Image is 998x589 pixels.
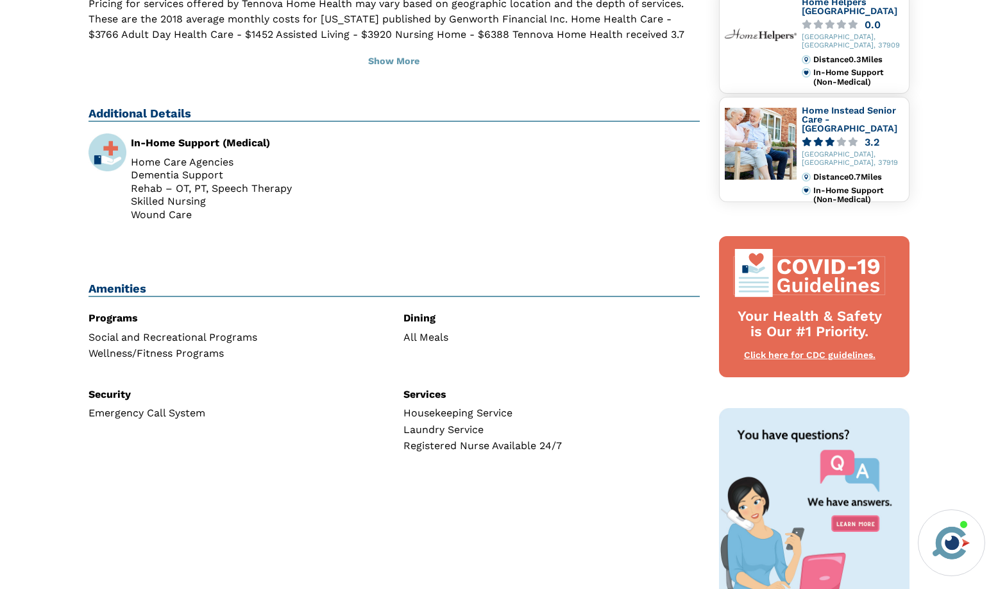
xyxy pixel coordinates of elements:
[89,107,700,122] h2: Additional Details
[802,186,811,195] img: primary.svg
[732,309,888,341] div: Your Health & Safety is Our #1 Priority.
[89,313,384,323] div: Programs
[813,173,904,182] div: Distance 0.7 Miles
[813,68,904,87] div: In-Home Support (Non-Medical)
[813,186,904,205] div: In-Home Support (Non-Medical)
[802,55,811,64] img: distance.svg
[802,151,904,167] div: [GEOGRAPHIC_DATA], [GEOGRAPHIC_DATA], 37919
[403,332,699,343] div: All Meals
[89,408,384,418] div: Emergency Call System
[865,137,879,147] div: 3.2
[89,332,384,343] div: Social and Recreational Programs
[403,441,699,451] div: Registered Nurse Available 24/7
[802,68,811,77] img: primary.svg
[403,313,699,323] div: Dining
[131,170,384,180] li: Dementia Support
[89,348,384,359] div: Wellness/Fitness Programs
[732,249,888,296] img: covid-top-default.svg
[813,55,904,64] div: Distance 0.3 Miles
[802,33,904,50] div: [GEOGRAPHIC_DATA], [GEOGRAPHIC_DATA], 37909
[131,138,384,148] div: In-Home Support (Medical)
[929,521,973,565] img: avatar
[732,349,888,362] div: Click here for CDC guidelines.
[802,20,904,30] a: 0.0
[131,196,384,207] li: Skilled Nursing
[403,408,699,418] div: Housekeeping Service
[744,327,985,502] iframe: iframe
[89,282,700,297] h2: Amenities
[131,157,384,167] li: Home Care Agencies
[131,184,384,194] li: Rehab – OT, PT, Speech Therapy
[403,425,699,435] div: Laundry Service
[89,47,700,76] button: Show More
[403,389,699,400] div: Services
[802,137,904,147] a: 3.2
[802,105,897,133] a: Home Instead Senior Care - [GEOGRAPHIC_DATA]
[865,20,881,30] div: 0.0
[131,210,384,220] li: Wound Care
[89,389,384,400] div: Security
[802,173,811,182] img: distance.svg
